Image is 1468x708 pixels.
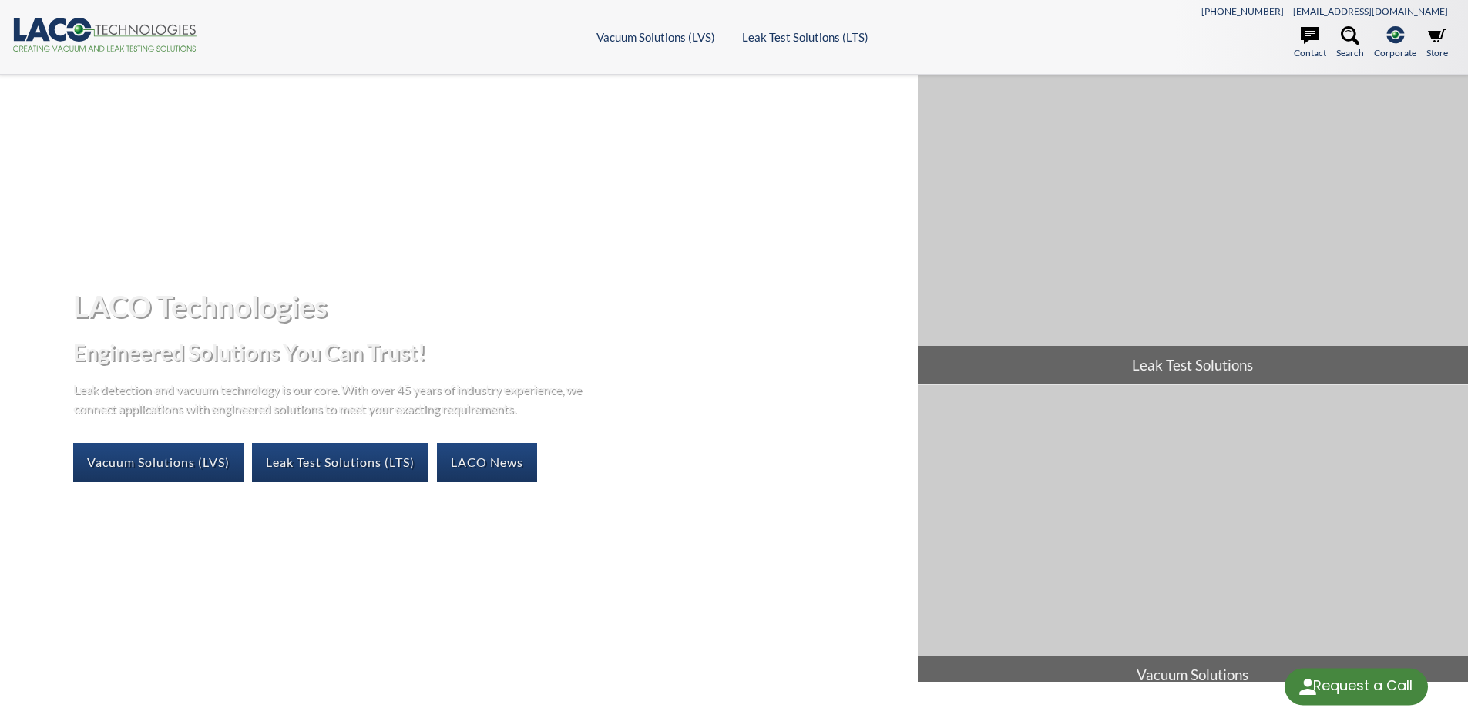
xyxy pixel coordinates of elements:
[73,379,590,418] p: Leak detection and vacuum technology is our core. With over 45 years of industry experience, we c...
[596,30,715,44] a: Vacuum Solutions (LVS)
[437,443,537,482] a: LACO News
[1293,5,1448,17] a: [EMAIL_ADDRESS][DOMAIN_NAME]
[1295,674,1320,699] img: round button
[742,30,868,44] a: Leak Test Solutions (LTS)
[73,443,244,482] a: Vacuum Solutions (LVS)
[73,338,905,367] h2: Engineered Solutions You Can Trust!
[252,443,428,482] a: Leak Test Solutions (LTS)
[918,385,1468,694] a: Vacuum Solutions
[1336,26,1364,60] a: Search
[1426,26,1448,60] a: Store
[1313,668,1413,703] div: Request a Call
[1285,668,1428,705] div: Request a Call
[1294,26,1326,60] a: Contact
[1201,5,1284,17] a: [PHONE_NUMBER]
[73,287,905,325] h1: LACO Technologies
[1374,45,1416,60] span: Corporate
[918,75,1468,384] a: Leak Test Solutions
[918,656,1468,694] span: Vacuum Solutions
[918,346,1468,384] span: Leak Test Solutions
